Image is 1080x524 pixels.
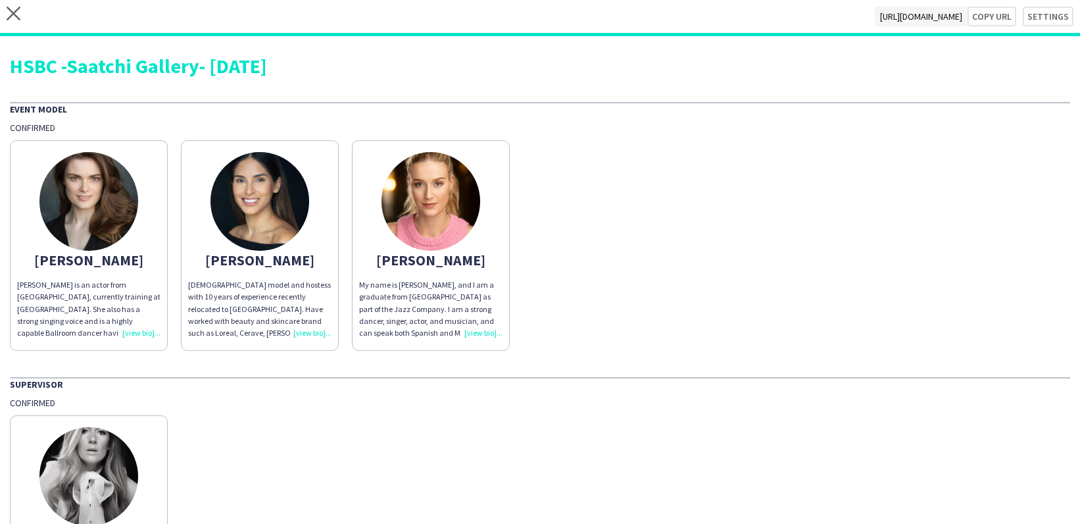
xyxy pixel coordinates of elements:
img: thumb-5e57db8de6194.jpg [39,152,138,251]
div: [PERSON_NAME] [188,254,331,266]
button: Copy url [968,7,1016,26]
img: thumb-685aa132d085f.jpeg [210,152,309,251]
div: Confirmed [10,122,1070,134]
div: Event Model [10,102,1070,115]
div: Supervisor [10,377,1070,390]
div: [PERSON_NAME] [17,254,160,266]
div: [PERSON_NAME] is an actor from [GEOGRAPHIC_DATA], currently training at [GEOGRAPHIC_DATA]. She al... [17,279,160,339]
button: Settings [1023,7,1073,26]
div: [PERSON_NAME] [359,254,503,266]
div: My name is [PERSON_NAME], and I am a graduate from [GEOGRAPHIC_DATA] as part of the Jazz Company.... [359,279,503,339]
div: Confirmed [10,397,1070,409]
img: thumb-62bf01fc46940.jpeg [381,152,480,251]
div: HSBC -Saatchi Gallery- [DATE] [10,56,1070,76]
div: [DEMOGRAPHIC_DATA] model and hostess with 10 years of experience recently relocated to [GEOGRAPHI... [188,279,331,339]
span: [URL][DOMAIN_NAME] [875,7,968,26]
